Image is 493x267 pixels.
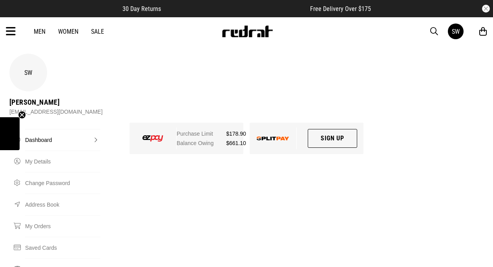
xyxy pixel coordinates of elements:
[257,136,289,140] img: splitpay
[9,98,102,107] div: [PERSON_NAME]
[25,172,100,194] a: Change Password
[142,135,163,142] img: ezpay
[177,5,294,13] iframe: Customer reviews powered by Trustpilot
[221,25,273,37] img: Redrat logo
[308,129,357,148] a: Sign Up
[177,138,246,148] div: Balance Owing
[226,138,246,148] span: $661.10
[177,129,246,138] div: Purchase Limit
[34,28,46,35] a: Men
[9,107,102,116] div: [EMAIL_ADDRESS][DOMAIN_NAME]
[91,28,104,35] a: Sale
[310,5,371,13] span: Free Delivery Over $175
[9,54,47,91] div: SW
[25,151,100,172] a: My Details
[25,237,100,258] a: Saved Cards
[18,111,26,119] button: Close teaser
[452,28,460,35] div: SW
[122,5,161,13] span: 30 Day Returns
[58,28,79,35] a: Women
[25,194,100,215] a: Address Book
[25,215,100,237] a: My Orders
[25,129,100,151] a: Dashboard
[226,129,246,138] span: $178.90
